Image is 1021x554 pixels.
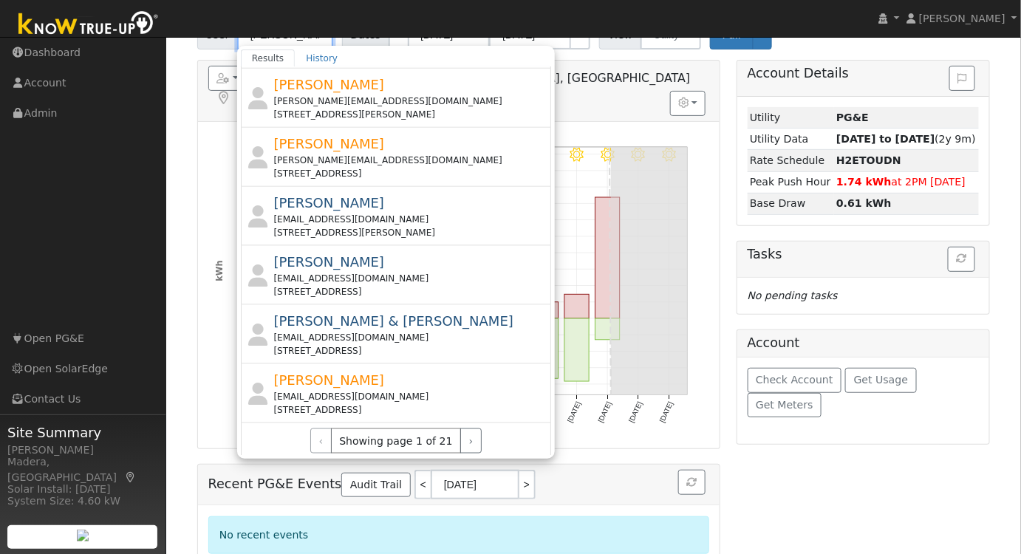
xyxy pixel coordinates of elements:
div: Solar Install: [DATE] [7,482,158,497]
rect: onclick="" [565,318,590,381]
span: [PERSON_NAME] & [PERSON_NAME] [273,313,513,329]
span: [PERSON_NAME] [273,195,384,211]
a: Results [241,49,296,67]
text: kWh [214,261,225,281]
td: at 2PM [DATE] [834,171,980,193]
text: [DATE] [628,400,645,424]
a: > [519,470,536,499]
div: [EMAIL_ADDRESS][DOMAIN_NAME] [273,213,547,226]
rect: onclick="" [595,318,620,340]
div: Madera, [GEOGRAPHIC_DATA] [7,454,158,485]
rect: onclick="" [595,197,620,318]
a: Map [124,471,137,483]
a: < [414,470,431,499]
i: 8/22 - Clear [601,148,615,162]
strong: 1.74 kWh [836,176,892,188]
h5: Tasks [748,247,980,262]
a: Map [216,91,232,106]
rect: onclick="" [565,295,590,319]
div: [EMAIL_ADDRESS][DOMAIN_NAME] [273,390,547,403]
button: Get Meters [748,393,822,418]
div: [STREET_ADDRESS] [273,285,547,298]
strong: [DATE] to [DATE] [836,133,935,145]
span: Check Account [756,374,833,386]
span: [PERSON_NAME] [273,372,384,388]
div: [PERSON_NAME][EMAIL_ADDRESS][DOMAIN_NAME] [273,95,547,108]
strong: P [836,154,901,166]
div: [STREET_ADDRESS] [273,403,547,417]
div: [EMAIL_ADDRESS][DOMAIN_NAME] [273,272,547,285]
span: Site Summary [7,423,158,442]
h5: Account Details [748,66,980,81]
strong: ID: 15542344, authorized: 11/22/24 [836,112,869,123]
div: [EMAIL_ADDRESS][DOMAIN_NAME] [273,331,547,344]
span: [PERSON_NAME] [273,77,384,92]
i: 8/21 - MostlyClear [570,148,584,162]
td: Rate Schedule [748,150,834,171]
button: Check Account [748,368,842,393]
div: [STREET_ADDRESS] [273,167,547,180]
div: [PERSON_NAME] [7,442,158,458]
span: Showing page 1 of 21 [331,428,461,454]
span: (2y 9m) [836,133,976,145]
a: Audit Trail [341,473,410,498]
button: Refresh [948,247,975,272]
div: [STREET_ADDRESS] [273,344,547,358]
h5: Account [748,335,800,350]
td: Base Draw [748,193,834,214]
span: [PERSON_NAME] [273,136,384,151]
span: [GEOGRAPHIC_DATA], [GEOGRAPHIC_DATA] [437,71,691,85]
div: [STREET_ADDRESS][PERSON_NAME] [273,108,547,121]
span: [PERSON_NAME] [919,13,1005,24]
text: [DATE] [566,400,583,424]
img: Know True-Up [11,8,166,41]
button: Get Usage [845,368,917,393]
rect: onclick="" [534,302,559,318]
rect: onclick="" [534,318,559,378]
button: Issue History [949,66,975,91]
a: History [295,49,349,67]
span: [PERSON_NAME] [273,254,384,270]
img: retrieve [77,530,89,541]
span: Get Meters [756,399,813,411]
div: [PERSON_NAME][EMAIL_ADDRESS][DOMAIN_NAME] [273,154,547,167]
td: Utility Data [748,129,834,150]
div: [STREET_ADDRESS][PERSON_NAME] [273,226,547,239]
td: Utility [748,107,834,129]
span: Get Usage [854,374,908,386]
i: No pending tasks [748,290,838,301]
span: Pull [723,29,741,41]
button: › [460,428,482,454]
strong: 0.61 kWh [836,197,892,209]
button: Refresh [678,470,706,495]
td: Peak Push Hour [748,171,834,193]
h5: Recent PG&E Events [208,470,710,499]
text: [DATE] [658,400,675,424]
div: No recent events [208,516,710,554]
div: System Size: 4.60 kW [7,493,158,509]
text: [DATE] [597,400,614,424]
